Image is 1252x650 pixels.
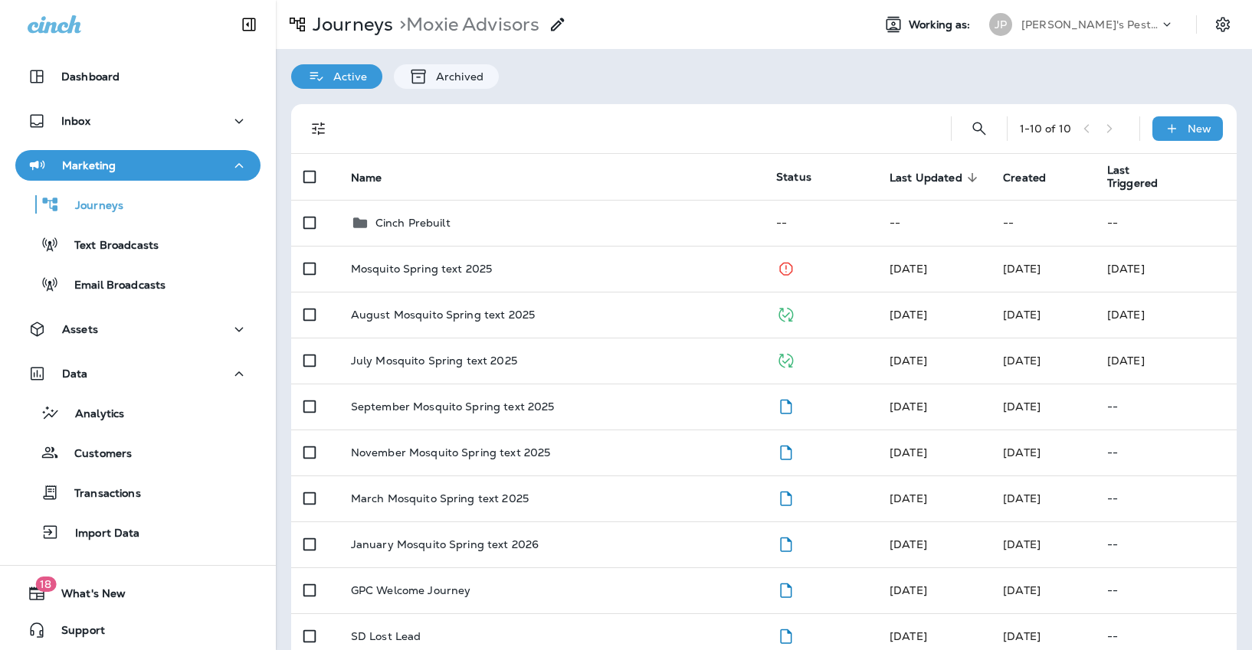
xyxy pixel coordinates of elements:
p: -- [1107,538,1224,550]
span: Jason Munk [1003,354,1041,367]
p: [PERSON_NAME]'s Pest Control - [GEOGRAPHIC_DATA] [1021,18,1159,31]
p: November Mosquito Spring text 2025 [351,446,551,459]
span: Jason Munk [1003,446,1041,459]
span: Jason Munk [1003,400,1041,413]
button: 18What's New [15,578,261,609]
span: Jason Munk [890,354,927,367]
span: Last Updated [890,171,962,185]
span: Draft [776,398,795,412]
p: January Mosquito Spring text 2026 [351,538,539,550]
button: Analytics [15,397,261,429]
p: Analytics [60,407,124,422]
button: Customers [15,436,261,469]
span: Name [351,171,382,185]
p: Mosquito Spring text 2025 [351,263,493,275]
span: Shannon Davis [890,583,927,597]
p: -- [1107,492,1224,505]
button: Journeys [15,188,261,220]
p: Journeys [306,13,393,36]
span: Shannon Davis [1003,583,1041,597]
p: -- [1107,630,1224,642]
button: Collapse Sidebar [228,9,270,40]
td: -- [877,200,991,246]
span: Draft [776,628,795,642]
span: Jason Munk [1003,537,1041,551]
p: Email Broadcasts [59,279,166,293]
button: Support [15,615,261,645]
p: SD Lost Lead [351,630,421,642]
td: -- [764,200,877,246]
p: Transactions [59,487,141,501]
span: Jason Munk [890,492,927,505]
button: Assets [15,314,261,345]
span: Draft [776,444,795,458]
span: Shannon Davis [890,446,927,459]
span: Jason Munk [1003,308,1041,322]
span: Published [776,306,795,320]
button: Inbox [15,106,261,136]
span: Shannon Davis [1003,629,1041,643]
div: JP [989,13,1012,36]
button: Dashboard [15,61,261,92]
p: Cinch Prebuilt [375,217,451,229]
p: Active [326,70,367,83]
span: Published [776,352,795,366]
span: Jason Munk [1003,492,1041,505]
span: Last Triggered [1107,164,1183,190]
span: Last Updated [890,171,982,185]
span: Created [1003,171,1066,185]
td: [DATE] [1095,292,1237,338]
p: Customers [59,447,132,462]
span: Name [351,171,402,185]
div: 1 - 10 of 10 [1020,122,1071,135]
p: Archived [428,70,483,83]
p: -- [1107,446,1224,459]
span: Shannon Davis [890,308,927,322]
p: -- [1107,400,1224,413]
button: Transactions [15,476,261,508]
p: Journeys [60,199,123,214]
span: Status [776,170,811,184]
span: Stopped [776,260,795,274]
button: Settings [1209,11,1237,38]
td: -- [991,200,1095,246]
span: 18 [35,577,56,592]
button: Text Broadcasts [15,228,261,260]
p: New [1188,122,1211,135]
button: Data [15,358,261,389]
p: Data [62,367,88,380]
p: March Mosquito Spring text 2025 [351,492,529,505]
span: Draft [776,490,795,504]
p: Import Data [60,527,140,541]
button: Email Broadcasts [15,268,261,300]
button: Filters [303,113,334,144]
p: Assets [62,323,98,335]
span: Draft [776,582,795,596]
p: Dashboard [61,70,120,83]
p: September Mosquito Spring text 2025 [351,400,555,413]
span: Shannon Davis [890,629,927,643]
p: Marketing [62,159,116,171]
td: [DATE] [1095,338,1237,384]
button: Import Data [15,516,261,548]
p: GPC Welcome Journey [351,584,471,596]
p: Moxie Advisors [393,13,539,36]
p: Inbox [61,115,90,127]
span: Support [46,624,105,642]
p: August Mosquito Spring text 2025 [351,309,535,321]
span: Shannon Davis [890,400,927,413]
span: Working as: [909,18,974,31]
span: Jason Munk [890,537,927,551]
span: Created [1003,171,1046,185]
td: -- [1095,200,1237,246]
span: Jason Munk [890,262,927,276]
button: Marketing [15,150,261,181]
span: What's New [46,587,126,606]
p: Text Broadcasts [59,239,159,253]
p: July Mosquito Spring text 2025 [351,354,517,367]
span: Shannon Davis [1003,262,1041,276]
span: Draft [776,536,795,550]
p: -- [1107,584,1224,596]
button: Search Journeys [964,113,995,144]
span: Last Triggered [1107,164,1163,190]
